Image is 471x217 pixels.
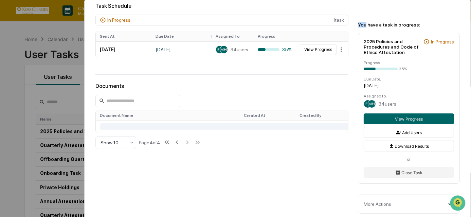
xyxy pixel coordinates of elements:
img: Greenboard [7,7,20,20]
div: 35% [258,47,292,52]
div: 1 task [95,15,348,25]
span: EP [217,47,222,52]
button: View Progress [364,113,454,124]
div: 🖐️ [7,152,12,158]
span: MH [221,47,227,52]
div: Past conversations [7,88,46,94]
span: Attestations [56,152,84,159]
th: Created At [240,110,295,121]
span: [PERSON_NAME] [21,105,55,111]
th: Assigned To [212,31,254,41]
div: More Actions [364,201,391,207]
div: We're available if you need us! [31,72,93,77]
span: [PERSON_NAME] [21,124,55,129]
span: 34 users [231,47,248,52]
div: You have a task in progress: [358,22,460,28]
td: [DATE] [96,41,151,58]
div: [DATE] [364,83,454,88]
p: How can we help? [7,27,124,38]
img: Emily Lusk [7,117,18,128]
span: Pylon [68,167,82,172]
button: Close Task [364,167,454,178]
button: Add Users [364,127,454,138]
th: Due Date [151,31,207,41]
div: 🗄️ [49,152,55,158]
div: Documents [95,83,348,89]
th: Sent At [96,31,151,41]
iframe: Open customer support [449,195,468,213]
div: Task Schedule [95,3,348,9]
button: Start new chat [115,67,124,75]
div: Due Date: [364,77,454,82]
td: [DATE] [151,41,207,58]
a: 🖐️Preclearance [4,149,47,161]
div: Assigned to: [364,94,454,98]
img: 1746055101610-c473b297-6a78-478c-a979-82029cc54cd1 [7,65,19,77]
button: View Progress [300,44,337,55]
span: Preclearance [14,152,44,159]
span: EP [365,102,370,106]
button: Download Results [364,141,454,151]
div: Start new chat [31,65,111,72]
div: In Progress [107,17,130,23]
a: 🗄️Attestations [47,149,87,161]
a: Powered byPylon [48,166,82,172]
div: Progress [364,60,454,65]
span: MH [369,102,375,106]
td: [DATE] - [DATE] [207,41,212,58]
div: 35% [399,67,407,71]
button: See all [105,87,124,95]
a: 🔎Data Lookup [4,162,46,174]
input: Clear [18,44,112,51]
div: In Progress [431,39,454,44]
th: Reporting Date [207,31,212,41]
div: 2025 Policies and Procedures and Code of Ethics Attestation [364,39,421,55]
span: [DATE] [60,105,74,111]
span: • [56,105,59,111]
span: [DATE] [60,124,74,129]
span: 34 users [379,101,396,107]
th: Document Name [96,110,240,121]
img: 1746055101610-c473b297-6a78-478c-a979-82029cc54cd1 [14,106,19,111]
th: Created By [295,110,355,121]
div: or [364,157,454,162]
img: Jack Rasmussen [7,99,18,110]
span: • [56,124,59,129]
img: 8933085812038_c878075ebb4cc5468115_72.jpg [14,65,26,77]
th: Progress [254,31,296,41]
div: Page 4 of 4 [139,140,160,145]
